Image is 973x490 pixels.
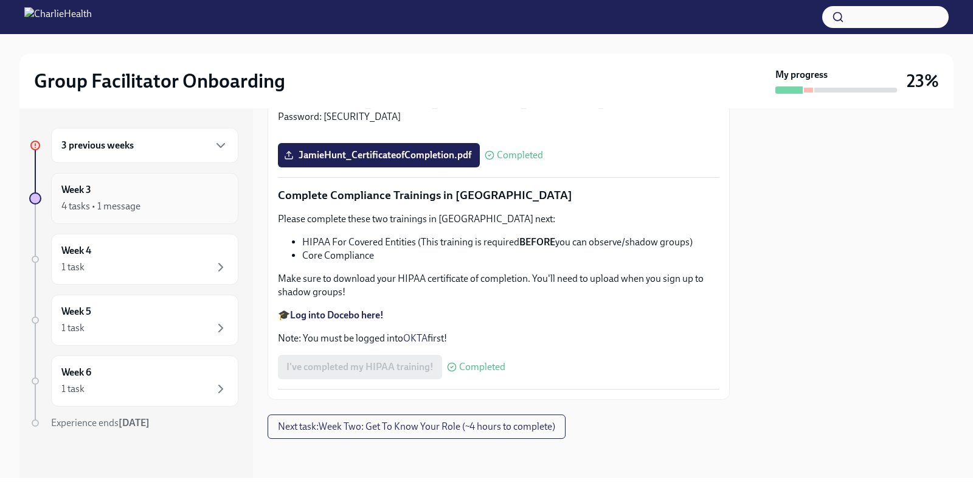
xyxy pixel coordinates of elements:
strong: BEFORE [519,236,555,248]
div: 1 task [61,261,85,274]
p: Please complete these two trainings in [GEOGRAPHIC_DATA] next: [278,212,719,226]
h6: 3 previous weeks [61,139,134,152]
a: Week 41 task [29,234,238,285]
label: JamieHunt_CertificateofCompletion.pdf [278,143,480,167]
a: Week 34 tasks • 1 message [29,173,238,224]
h6: Week 3 [61,183,91,197]
p: 🎓 [278,309,719,322]
li: Core Compliance [302,249,719,262]
div: 1 task [61,321,85,335]
p: Complete Compliance Trainings in [GEOGRAPHIC_DATA] [278,187,719,203]
div: 3 previous weeks [51,128,238,163]
a: Week 61 task [29,355,238,407]
h6: Week 6 [61,366,91,379]
h6: Week 5 [61,305,91,318]
h6: Week 4 [61,244,91,257]
span: Experience ends [51,417,150,429]
span: Completed [459,362,505,372]
div: 1 task [61,382,85,396]
h3: 23% [907,70,939,92]
span: Completed [497,150,543,160]
h2: Group Facilitator Onboarding [34,69,285,93]
a: Week 51 task [29,295,238,346]
p: Note: You must be logged into first! [278,332,719,345]
span: Next task : Week Two: Get To Know Your Role (~4 hours to complete) [278,421,555,433]
span: JamieHunt_CertificateofCompletion.pdf [286,149,471,161]
a: OKTA [403,332,428,344]
strong: [DATE] [119,417,150,429]
strong: My progress [775,68,828,82]
button: Next task:Week Two: Get To Know Your Role (~4 hours to complete) [268,415,566,439]
a: Log into Docebo here! [290,309,384,321]
img: CharlieHealth [24,7,92,27]
p: Make sure to download your HIPAA certificate of completion. You'll need to upload when you sign u... [278,272,719,299]
div: 4 tasks • 1 message [61,200,140,213]
li: HIPAA For Covered Entities (This training is required you can observe/shadow groups) [302,236,719,249]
